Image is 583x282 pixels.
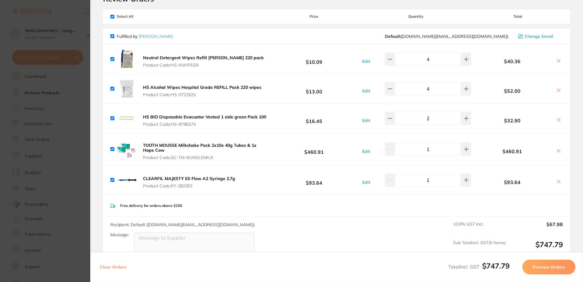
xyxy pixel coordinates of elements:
[472,179,552,185] b: $93.64
[360,118,372,123] button: Edit
[453,240,506,257] span: Sub Total Incl. GST ( 5 Items)
[143,55,264,60] b: Neutral Detergent Wipes Refill [PERSON_NAME] 220 pack
[117,170,136,190] img: bGh2NmFpeg
[120,204,182,208] p: Free delivery for orders above $150
[472,59,552,64] b: $40.36
[117,34,173,39] p: Fulfilled by
[472,149,552,154] b: $460.91
[516,34,563,39] button: Change Email
[472,118,552,123] b: $32.90
[117,139,136,159] img: bHUwYmU1Yg
[269,83,359,94] b: $13.00
[510,222,563,235] output: $67.98
[482,261,510,270] b: $747.79
[117,109,136,128] img: OXN1cGUxdg
[143,122,266,127] span: Product Code: HS-9796575
[117,49,136,69] img: ZnpneXQ4dg
[143,114,266,120] b: HS BIO Disposable Evacuator Vented 1 side green Pack 100
[360,88,372,94] button: Edit
[98,260,128,274] button: Clear Orders
[360,59,372,64] button: Edit
[143,85,261,90] b: HS Alcohol Wipes Hospital Grade REFILL Pack 220 wipes
[385,34,508,39] span: customer.care@henryschein.com.au
[359,14,472,19] span: Quantity
[110,14,171,19] span: Select All
[269,175,359,186] b: $93.64
[143,143,256,153] b: TOOTH MOUSSE Milkshake Pack 2x10x 40g Tubes & 1x Hope Cow
[269,143,359,155] b: $460.91
[269,14,359,19] span: Price
[139,34,173,39] a: [PERSON_NAME]
[141,176,237,189] button: CLEARFIL MAJESTY ES Flow A2 Syringe 2.7g Product Code:KY-282302
[110,222,255,227] span: Recipient: Default ( [DOMAIN_NAME][EMAIL_ADDRESS][DOMAIN_NAME] )
[524,34,553,39] span: Change Email
[117,79,136,99] img: cHRtbGozNA
[141,114,268,127] button: HS BIO Disposable Evacuator Vented 1 side green Pack 100 Product Code:HS-9796575
[143,183,235,188] span: Product Code: KY-282302
[141,85,263,97] button: HS Alcohol Wipes Hospital Grade REFILL Pack 220 wipes Product Code:HS-5722625
[110,232,129,237] label: Message:
[360,179,372,185] button: Edit
[453,222,506,235] span: 10.0 % GST Incl.
[360,149,372,154] button: Edit
[143,92,261,97] span: Product Code: HS-5722625
[522,260,575,274] button: Preview Orders
[472,14,563,19] span: Total
[269,113,359,124] b: $16.45
[143,155,267,160] span: Product Code: GC-TM-BUNDLEMILK
[143,63,264,67] span: Product Code: HS-NWIPESR
[141,143,269,160] button: TOOTH MOUSSE Milkshake Pack 2x10x 40g Tubes & 1x Hope Cow Product Code:GC-TM-BUNDLEMILK
[510,240,563,257] output: $747.79
[141,55,266,68] button: Neutral Detergent Wipes Refill [PERSON_NAME] 220 pack Product Code:HS-NWIPESR
[472,88,552,94] b: $52.00
[385,34,400,39] b: Default
[143,176,235,181] b: CLEARFIL MAJESTY ES Flow A2 Syringe 2.7g
[448,264,510,270] span: Total Incl. GST
[269,53,359,65] b: $10.09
